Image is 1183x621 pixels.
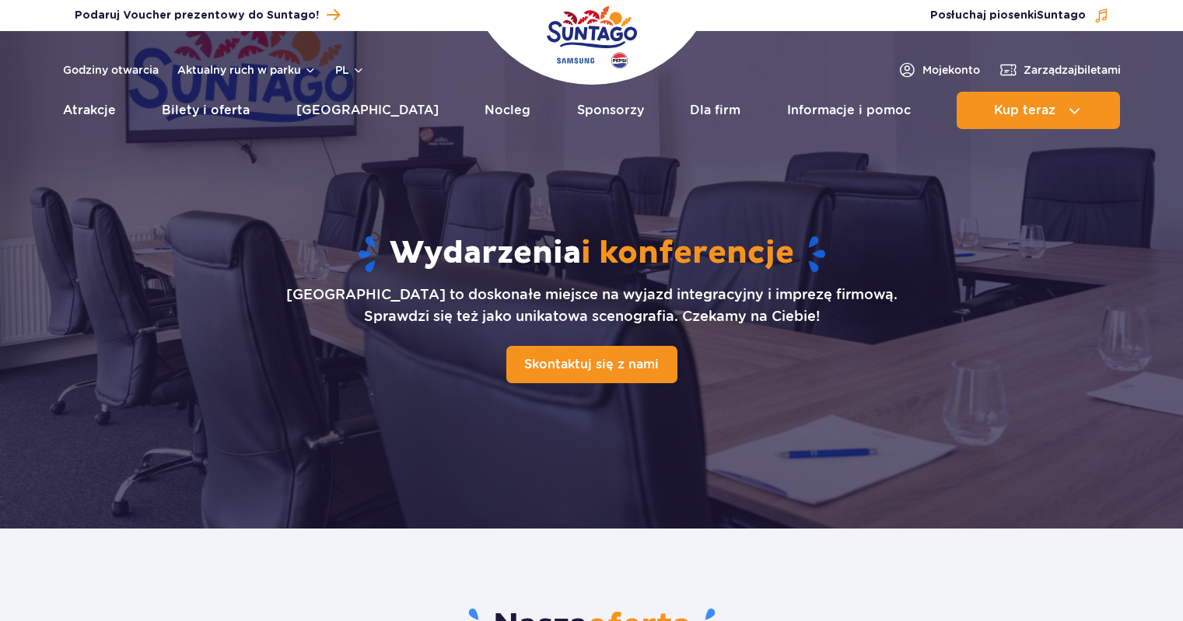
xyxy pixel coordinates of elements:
[1024,62,1121,78] span: Zarządzaj biletami
[577,92,644,129] a: Sponsorzy
[898,61,980,79] a: Mojekonto
[690,92,740,129] a: Dla firm
[296,92,439,129] a: [GEOGRAPHIC_DATA]
[930,8,1109,23] button: Posłuchaj piosenkiSuntago
[999,61,1121,79] a: Zarządzajbiletami
[75,5,340,26] a: Podaruj Voucher prezentowy do Suntago!
[1037,10,1086,21] span: Suntago
[92,234,1092,274] h1: Wydarzenia
[581,234,794,273] span: i konferencje
[787,92,911,129] a: Informacje i pomoc
[335,62,365,78] button: pl
[75,8,319,23] span: Podaruj Voucher prezentowy do Suntago!
[162,92,250,129] a: Bilety i oferta
[994,103,1055,117] span: Kup teraz
[930,8,1086,23] span: Posłuchaj piosenki
[286,284,898,327] p: [GEOGRAPHIC_DATA] to doskonałe miejsce na wyjazd integracyjny i imprezę firmową. Sprawdzi się też...
[922,62,980,78] span: Moje konto
[506,346,677,383] a: Skontaktuj się z nami
[177,64,317,76] button: Aktualny ruch w parku
[63,92,116,129] a: Atrakcje
[524,357,659,372] span: Skontaktuj się z nami
[485,92,530,129] a: Nocleg
[957,92,1120,129] button: Kup teraz
[63,62,159,78] a: Godziny otwarcia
